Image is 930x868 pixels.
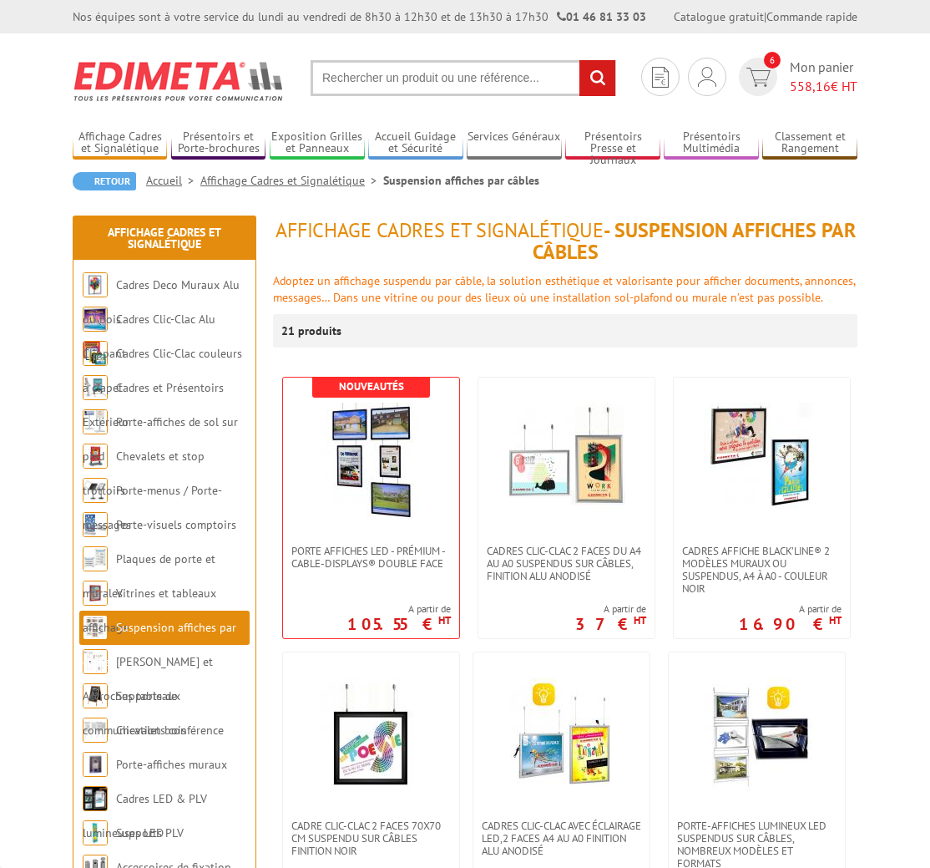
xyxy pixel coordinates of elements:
[83,752,108,777] img: Porte-affiches muraux
[699,678,816,794] img: Porte-affiches lumineux LED suspendus sur câbles, nombreux modèles et formats
[83,346,242,395] a: Cadres Clic-Clac couleurs à clapet
[283,820,459,857] a: Cadre Clic-Clac 2 faces 70x70 cm suspendu sur câbles finition noir
[438,613,451,627] sup: HT
[473,820,649,857] a: Cadres clic-clac avec éclairage LED,2 Faces A4 au A0 finition Alu Anodisé
[764,52,781,69] span: 6
[83,786,108,811] img: Cadres LED & PLV lumineuses LED
[73,8,646,25] div: Nos équipes sont à votre service du lundi au vendredi de 8h30 à 12h30 et de 13h30 à 17h30
[73,172,136,190] a: Retour
[83,277,240,327] a: Cadres Deco Muraux Alu ou Bois
[83,272,108,297] img: Cadres Deco Muraux Alu ou Bois
[704,403,821,520] img: Cadres affiche Black’Line® 2 modèles muraux ou suspendus, A4 à A0 - couleur noir
[275,217,604,243] span: Affichage Cadres et Signalétique
[108,225,221,251] a: Affichage Cadres et Signalétique
[83,312,215,361] a: Cadres Clic-Clac Alu Clippant
[664,129,758,157] a: Présentoirs Multimédia
[200,173,383,188] a: Affichage Cadres et Signalétique
[281,314,344,348] p: 21 produits
[557,9,646,24] strong: 01 46 81 33 03
[829,613,842,627] sup: HT
[283,545,459,570] a: Porte Affiches LED - Prémium - Cable-Displays® Double face
[83,449,205,498] a: Chevalets et stop trottoirs
[652,67,669,88] img: devis rapide
[270,129,364,157] a: Exposition Grilles et Panneaux
[565,129,660,157] a: Présentoirs Presse et Journaux
[347,619,451,629] p: 105.55 €
[313,678,430,794] img: Cadre Clic-Clac 2 faces 70x70 cm suspendu sur câbles finition noir
[146,173,200,188] a: Accueil
[790,77,857,96] span: € HT
[739,619,842,629] p: 16.90 €
[83,380,224,429] a: Cadres et Présentoirs Extérieur
[575,619,646,629] p: 37 €
[273,273,855,305] font: Adoptez un affichage suspendu par câble, la solution esthétique et valorisante pour afficher docu...
[790,78,831,94] span: 558,16
[735,58,857,96] a: devis rapide 6 Mon panier 558,16€ HT
[73,129,167,157] a: Affichage Cadres et Signalétique
[83,791,207,840] a: Cadres LED & PLV lumineuses LED
[487,545,646,582] span: Cadres Clic-Clac 2 faces du A4 au A0 suspendus sur câbles, finition alu anodisé
[83,654,213,703] a: [PERSON_NAME] et Accroches tableaux
[313,403,430,520] img: Porte Affiches LED - Prémium - Cable-Displays® Double face
[83,546,108,571] img: Plaques de porte et murales
[790,58,857,96] span: Mon panier
[83,586,216,635] a: Vitrines et tableaux affichage
[467,129,561,157] a: Services Généraux
[698,67,716,87] img: devis rapide
[575,602,646,616] span: A partir de
[682,545,842,595] span: Cadres affiche Black’Line® 2 modèles muraux ou suspendus, A4 à A0 - couleur noir
[83,414,238,464] a: Porte-affiches de sol sur pied
[503,678,620,794] img: Cadres clic-clac avec éclairage LED,2 Faces A4 au A0 finition Alu Anodisé
[339,379,404,393] b: Nouveautés
[739,602,842,616] span: A partir de
[674,9,764,24] a: Catalogue gratuit
[116,723,224,738] a: Chevalets conférence
[674,8,857,25] div: |
[273,220,857,264] h1: - Suspension affiches par câbles
[83,551,215,601] a: Plaques de porte et murales
[674,545,850,595] a: Cadres affiche Black’Line® 2 modèles muraux ou suspendus, A4 à A0 - couleur noir
[634,613,646,627] sup: HT
[83,688,186,738] a: Supports de communication bois
[478,545,655,582] a: Cadres Clic-Clac 2 faces du A4 au A0 suspendus sur câbles, finition alu anodisé
[579,60,615,96] input: rechercher
[83,620,236,669] a: Suspension affiches par câbles
[116,825,184,840] a: Supports PLV
[171,129,265,157] a: Présentoirs et Porte-brochures
[311,60,616,96] input: Rechercher un produit ou une référence...
[508,403,625,520] img: Cadres Clic-Clac 2 faces du A4 au A0 suspendus sur câbles, finition alu anodisé
[746,68,771,87] img: devis rapide
[347,602,451,616] span: A partir de
[482,820,641,857] span: Cadres clic-clac avec éclairage LED,2 Faces A4 au A0 finition Alu Anodisé
[116,757,227,772] a: Porte-affiches muraux
[762,129,857,157] a: Classement et Rangement
[116,517,236,532] a: Porte-visuels comptoirs
[291,820,451,857] span: Cadre Clic-Clac 2 faces 70x70 cm suspendu sur câbles finition noir
[383,172,539,189] li: Suspension affiches par câbles
[766,9,857,24] a: Commande rapide
[73,50,286,112] img: Edimeta
[83,483,222,532] a: Porte-menus / Porte-messages
[291,545,451,570] span: Porte Affiches LED - Prémium - Cable-Displays® Double face
[368,129,462,157] a: Accueil Guidage et Sécurité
